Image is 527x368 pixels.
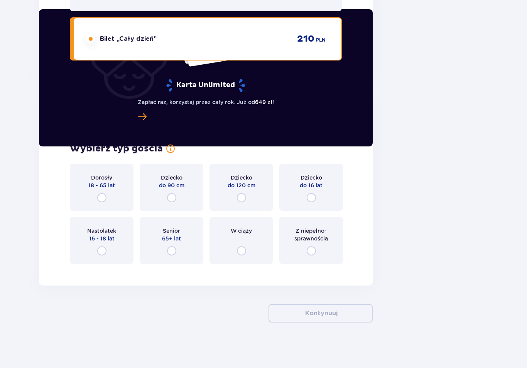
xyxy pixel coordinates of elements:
[228,181,255,189] span: do 120 cm
[166,79,246,92] p: Karta Unlimited
[231,174,252,181] span: Dziecko
[138,112,147,123] a: Karta Unlimited
[231,227,252,235] span: W ciąży
[316,37,326,44] span: PLN
[163,227,180,235] span: Senior
[161,174,182,181] span: Dziecko
[87,227,116,235] span: Nastolatek
[70,143,163,155] h3: Wybierz typ gościa
[286,227,336,242] span: Z niepełno­sprawnością
[162,235,181,242] span: 65+ lat
[159,181,184,189] span: do 90 cm
[255,99,272,105] span: 649 zł
[100,35,157,43] span: Bilet „Cały dzień”
[138,98,274,106] p: Zapłać raz, korzystaj przez cały rok. Już od !
[301,174,322,181] span: Dziecko
[269,304,373,323] button: Kontynuuj
[305,309,338,318] p: Kontynuuj
[89,235,115,242] span: 16 - 18 lat
[297,33,314,45] span: 210
[88,181,115,189] span: 18 - 65 lat
[91,174,112,181] span: Dorosły
[300,181,323,189] span: do 16 lat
